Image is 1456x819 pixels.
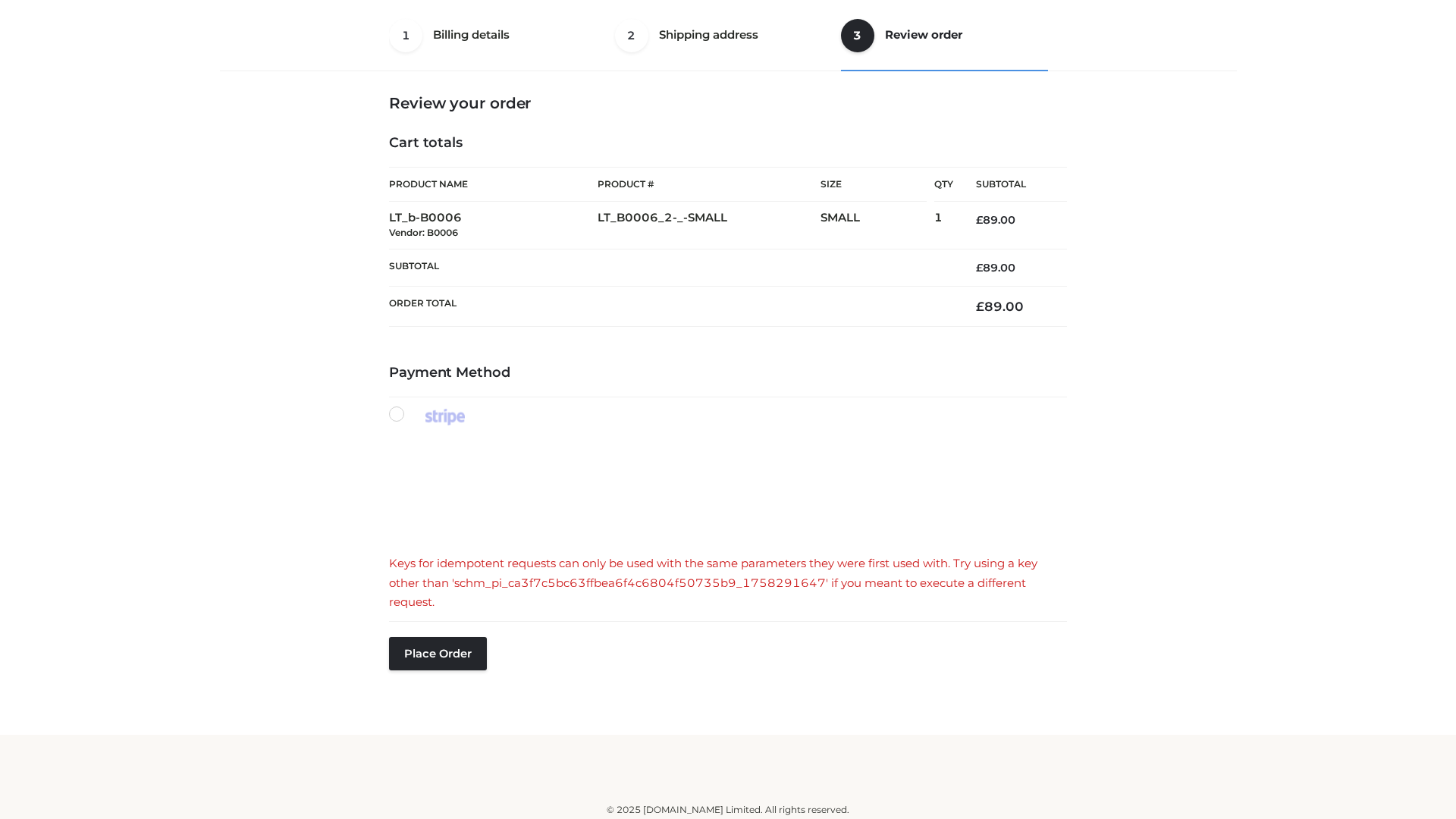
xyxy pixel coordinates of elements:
[389,365,1067,381] h4: Payment Method
[389,135,1067,152] h4: Cart totals
[976,261,1015,275] bdi: 89.00
[389,287,953,327] th: Order Total
[821,202,934,249] td: SMALL
[225,802,1231,817] div: © 2025 [DOMAIN_NAME] Limited. All rights reserved.
[389,94,1067,112] h3: Review your order
[598,167,821,202] th: Product #
[976,213,1015,227] bdi: 89.00
[389,554,1067,612] div: Keys for idempotent requests can only be used with the same parameters they were first used with....
[598,202,821,249] td: LT_B0006_2-_-SMALL
[976,261,983,275] span: £
[389,249,953,286] th: Subtotal
[976,213,983,227] span: £
[389,202,598,249] td: LT_b-B0006
[953,168,1067,202] th: Subtotal
[934,167,953,202] th: Qty
[976,299,1024,314] bdi: 89.00
[389,167,598,202] th: Product Name
[976,299,984,314] span: £
[389,227,458,238] small: Vendor: B0006
[821,168,927,202] th: Size
[934,202,953,249] td: 1
[389,637,487,670] button: Place order
[386,441,1064,538] iframe: Secure payment input frame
